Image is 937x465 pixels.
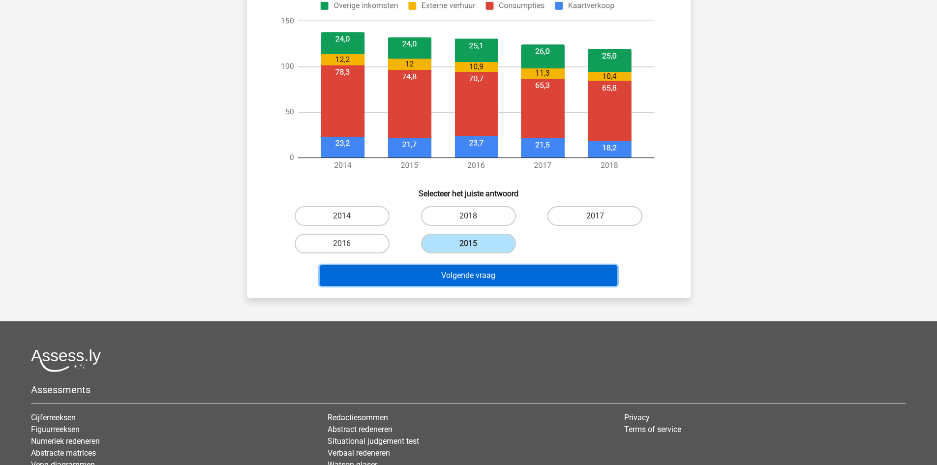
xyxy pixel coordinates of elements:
[31,448,96,458] a: Abstracte matrices
[624,413,650,422] a: Privacy
[421,234,516,253] label: 2015
[320,265,617,286] button: Volgende vraag
[328,425,393,434] a: Abstract redeneren
[263,181,675,198] h6: Selecteer het juiste antwoord
[31,436,100,446] a: Numeriek redeneren
[328,448,390,458] a: Verbaal redeneren
[547,206,642,226] label: 2017
[295,206,390,226] label: 2014
[31,425,80,434] a: Figuurreeksen
[328,413,388,422] a: Redactiesommen
[31,349,101,372] img: Assessly logo
[31,384,906,396] h5: Assessments
[328,436,419,446] a: Situational judgement test
[421,206,516,226] label: 2018
[624,425,681,434] a: Terms of service
[31,413,76,422] a: Cijferreeksen
[295,234,390,253] label: 2016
